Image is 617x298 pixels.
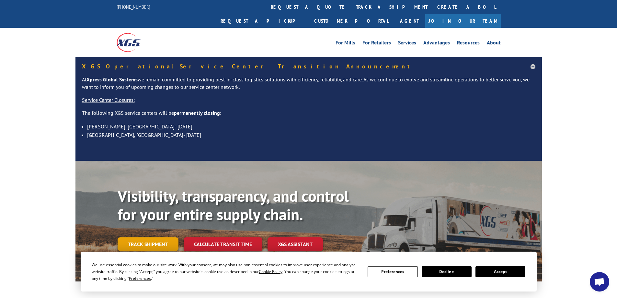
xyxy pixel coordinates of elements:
[368,266,417,277] button: Preferences
[118,237,178,251] a: Track shipment
[174,110,220,116] strong: permanently closing
[82,97,135,103] u: Service Center Closures:
[423,40,450,47] a: Advantages
[268,237,323,251] a: XGS ASSISTANT
[82,76,535,97] p: At we remain committed to providing best-in-class logistics solutions with efficiency, reliabilit...
[259,269,282,274] span: Cookie Policy
[82,109,535,122] p: The following XGS service centers will be :
[87,131,535,139] li: [GEOGRAPHIC_DATA], [GEOGRAPHIC_DATA]- [DATE]
[394,14,425,28] a: Agent
[118,186,349,225] b: Visibility, transparency, and control for your entire supply chain.
[309,14,394,28] a: Customer Portal
[336,40,355,47] a: For Mills
[92,261,360,282] div: We use essential cookies to make our site work. With your consent, we may also use non-essential ...
[362,40,391,47] a: For Retailers
[86,76,138,83] strong: Xpress Global Systems
[82,64,535,69] h5: XGS Operational Service Center Transition Announcement
[487,40,501,47] a: About
[475,266,525,277] button: Accept
[117,4,150,10] a: [PHONE_NUMBER]
[425,14,501,28] a: Join Our Team
[184,237,262,251] a: Calculate transit time
[87,122,535,131] li: [PERSON_NAME], [GEOGRAPHIC_DATA]- [DATE]
[457,40,480,47] a: Resources
[81,252,537,292] div: Cookie Consent Prompt
[129,276,151,281] span: Preferences
[422,266,472,277] button: Decline
[398,40,416,47] a: Services
[590,272,609,292] a: Open chat
[216,14,309,28] a: Request a pickup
